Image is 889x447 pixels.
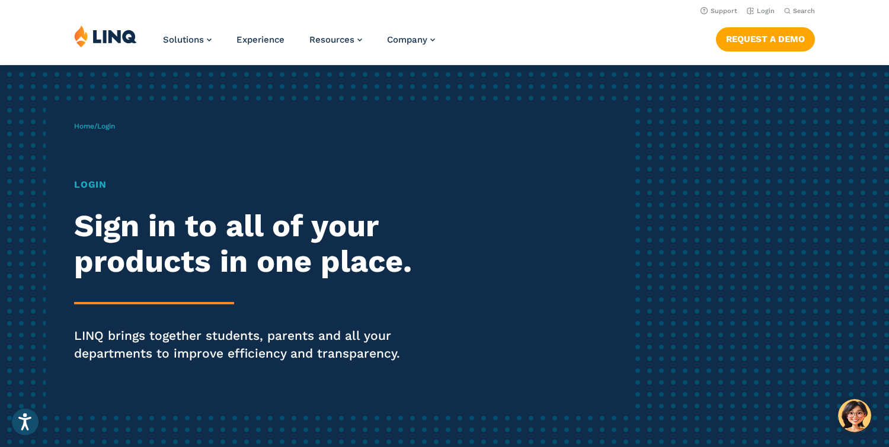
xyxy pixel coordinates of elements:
[838,399,871,432] button: Hello, have a question? Let’s chat.
[74,327,417,362] p: LINQ brings together students, parents and all your departments to improve efficiency and transpa...
[163,34,212,45] a: Solutions
[236,34,284,45] a: Experience
[793,7,815,15] span: Search
[163,34,204,45] span: Solutions
[716,25,815,51] nav: Button Navigation
[74,122,115,130] span: /
[97,122,115,130] span: Login
[716,27,815,51] a: Request a Demo
[784,7,815,15] button: Open Search Bar
[387,34,427,45] span: Company
[74,122,94,130] a: Home
[701,7,737,15] a: Support
[309,34,354,45] span: Resources
[309,34,362,45] a: Resources
[747,7,775,15] a: Login
[387,34,435,45] a: Company
[74,25,137,47] img: LINQ | K‑12 Software
[74,208,417,279] h2: Sign in to all of your products in one place.
[74,178,417,192] h1: Login
[163,25,435,64] nav: Primary Navigation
